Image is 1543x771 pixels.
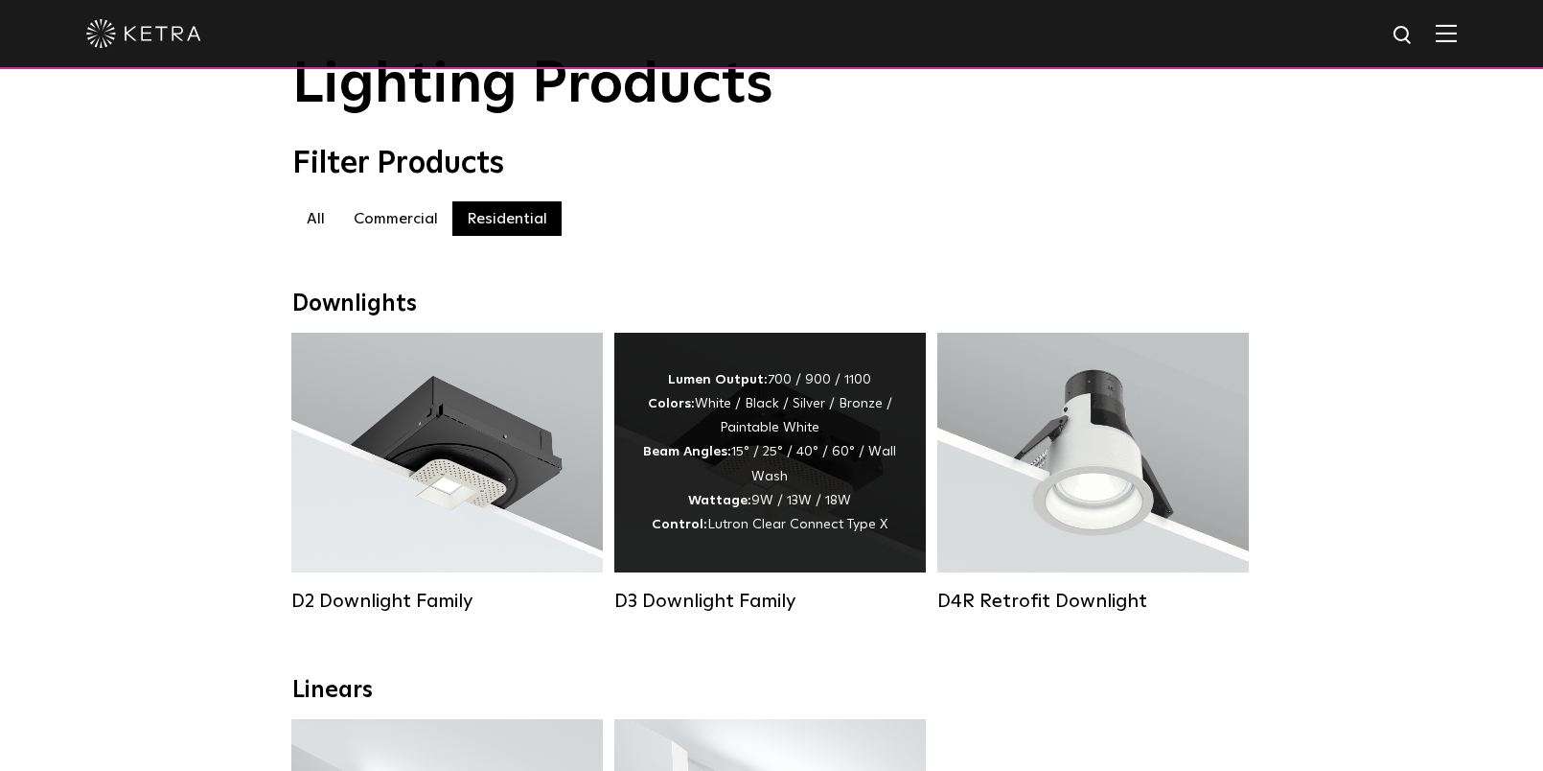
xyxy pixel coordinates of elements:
div: Downlights [292,291,1251,318]
strong: Wattage: [688,494,751,507]
span: Lighting Products [292,57,773,114]
div: D2 Downlight Family [291,590,603,613]
div: Filter Products [292,146,1251,182]
label: All [292,201,339,236]
span: Lutron Clear Connect Type X [707,518,887,531]
img: Hamburger%20Nav.svg [1436,24,1457,42]
strong: Lumen Output: [668,373,768,386]
img: ketra-logo-2019-white [86,19,201,48]
label: Residential [452,201,562,236]
a: D3 Downlight Family Lumen Output:700 / 900 / 1100Colors:White / Black / Silver / Bronze / Paintab... [614,333,926,613]
label: Commercial [339,201,452,236]
img: search icon [1392,24,1416,48]
strong: Beam Angles: [643,445,731,458]
strong: Colors: [648,397,695,410]
a: D4R Retrofit Downlight Lumen Output:800Colors:White / BlackBeam Angles:15° / 25° / 40° / 60°Watta... [937,333,1249,613]
a: D2 Downlight Family Lumen Output:1200Colors:White / Black / Gloss Black / Silver / Bronze / Silve... [291,333,603,613]
div: Linears [292,677,1251,705]
div: D3 Downlight Family [614,590,926,613]
div: D4R Retrofit Downlight [937,590,1249,613]
div: 700 / 900 / 1100 White / Black / Silver / Bronze / Paintable White 15° / 25° / 40° / 60° / Wall W... [643,368,897,537]
strong: Control: [652,518,707,531]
